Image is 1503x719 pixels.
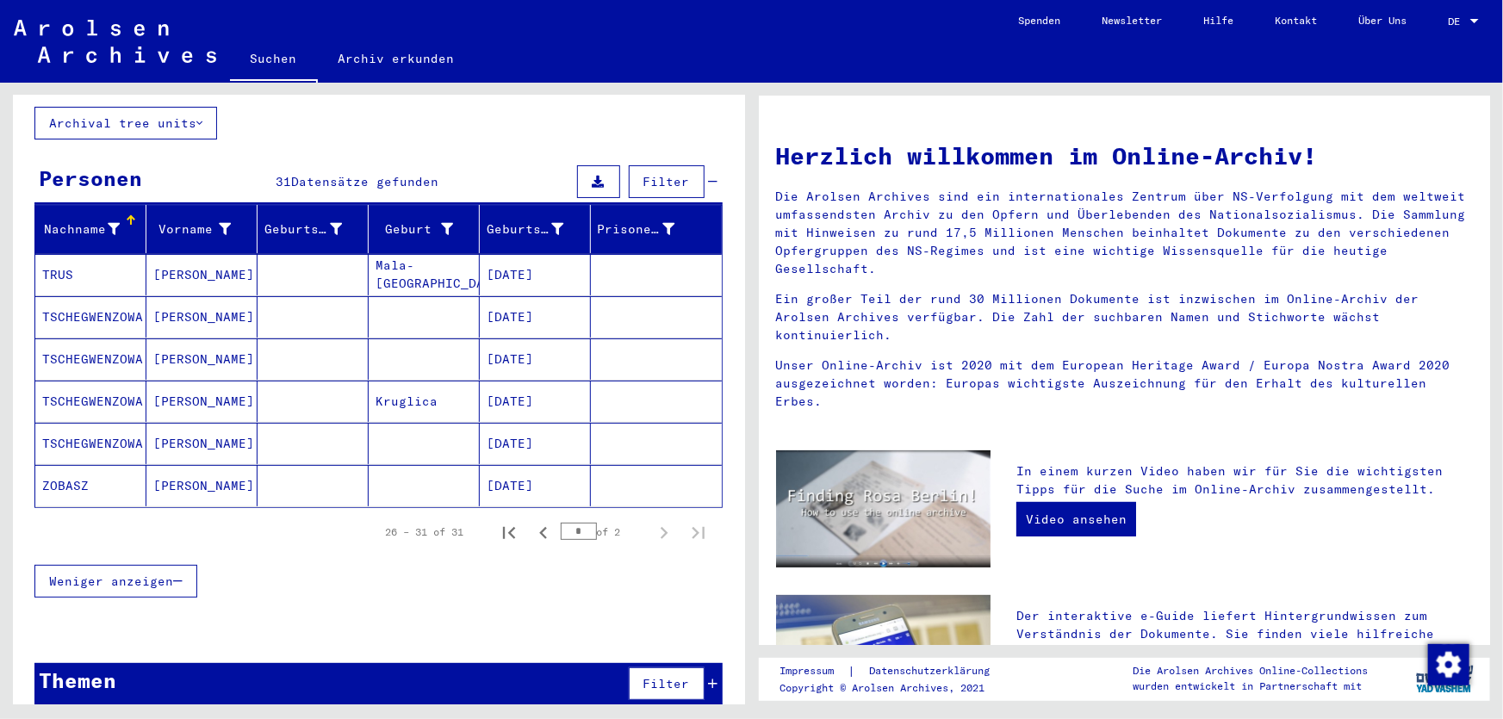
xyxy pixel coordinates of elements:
div: Zustimmung ändern [1427,643,1469,685]
div: Prisoner # [598,215,701,243]
div: Themen [39,665,116,696]
mat-cell: [PERSON_NAME] [146,254,258,295]
mat-cell: [DATE] [480,465,591,506]
div: Prisoner # [598,220,675,239]
div: Vorname [153,215,257,243]
mat-header-cell: Nachname [35,205,146,253]
button: Filter [629,165,705,198]
p: Der interaktive e-Guide liefert Hintergrundwissen zum Verständnis der Dokumente. Sie finden viele... [1016,607,1473,679]
div: Geburt‏ [376,215,479,243]
div: Geburtsname [264,215,368,243]
a: Suchen [230,38,318,83]
img: Arolsen_neg.svg [14,20,216,63]
a: Archiv erkunden [318,38,475,79]
div: Personen [39,163,142,194]
div: | [779,662,1010,680]
mat-cell: TSCHEGWENZOWA [35,338,146,380]
span: 31 [276,174,291,189]
mat-header-cell: Geburtsname [258,205,369,253]
mat-cell: TRUS [35,254,146,295]
mat-cell: Kruglica [369,381,480,422]
h1: Herzlich willkommen im Online-Archiv! [776,138,1474,174]
mat-cell: [DATE] [480,338,591,380]
span: Datensätze gefunden [291,174,438,189]
div: Nachname [42,220,120,239]
mat-cell: [PERSON_NAME] [146,465,258,506]
img: yv_logo.png [1413,657,1477,700]
a: Video ansehen [1016,502,1136,536]
mat-header-cell: Geburtsdatum [480,205,591,253]
button: Last page [681,515,716,549]
span: Weniger anzeigen [49,573,173,589]
mat-cell: [PERSON_NAME] [146,296,258,338]
span: Filter [643,676,690,691]
div: Geburtsdatum [487,215,590,243]
div: Geburtsdatum [487,220,564,239]
mat-cell: Mala-[GEOGRAPHIC_DATA] [369,254,480,295]
p: Die Arolsen Archives sind ein internationales Zentrum über NS-Verfolgung mit dem weltweit umfasse... [776,188,1474,278]
mat-cell: [PERSON_NAME] [146,423,258,464]
mat-cell: TSCHEGWENZOWA [35,296,146,338]
div: Nachname [42,215,146,243]
button: Archival tree units [34,107,217,139]
div: of 2 [561,524,647,540]
button: Filter [629,667,705,700]
a: Datenschutzerklärung [855,662,1010,680]
mat-header-cell: Prisoner # [591,205,722,253]
mat-cell: TSCHEGWENZOWA [35,381,146,422]
p: Die Arolsen Archives Online-Collections [1133,663,1368,679]
mat-header-cell: Vorname [146,205,258,253]
button: Previous page [526,515,561,549]
mat-cell: [DATE] [480,296,591,338]
div: Geburt‏ [376,220,453,239]
p: Ein großer Teil der rund 30 Millionen Dokumente ist inzwischen im Online-Archiv der Arolsen Archi... [776,290,1474,344]
button: First page [492,515,526,549]
p: Copyright © Arolsen Archives, 2021 [779,680,1010,696]
p: Unser Online-Archiv ist 2020 mit dem European Heritage Award / Europa Nostra Award 2020 ausgezeic... [776,356,1474,411]
mat-cell: [DATE] [480,254,591,295]
span: DE [1448,15,1467,28]
mat-cell: ZOBASZ [35,465,146,506]
mat-header-cell: Geburt‏ [369,205,480,253]
div: Vorname [153,220,231,239]
mat-cell: TSCHEGWENZOWA [35,423,146,464]
mat-cell: [DATE] [480,381,591,422]
img: Zustimmung ändern [1428,644,1469,685]
p: In einem kurzen Video haben wir für Sie die wichtigsten Tipps für die Suche im Online-Archiv zusa... [1016,462,1473,499]
span: Filter [643,174,690,189]
button: Next page [647,515,681,549]
mat-cell: [PERSON_NAME] [146,338,258,380]
mat-cell: [DATE] [480,423,591,464]
mat-cell: [PERSON_NAME] [146,381,258,422]
div: Geburtsname [264,220,342,239]
div: 26 – 31 of 31 [386,524,464,540]
img: video.jpg [776,450,991,567]
a: Impressum [779,662,848,680]
button: Weniger anzeigen [34,565,197,598]
p: wurden entwickelt in Partnerschaft mit [1133,679,1368,694]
